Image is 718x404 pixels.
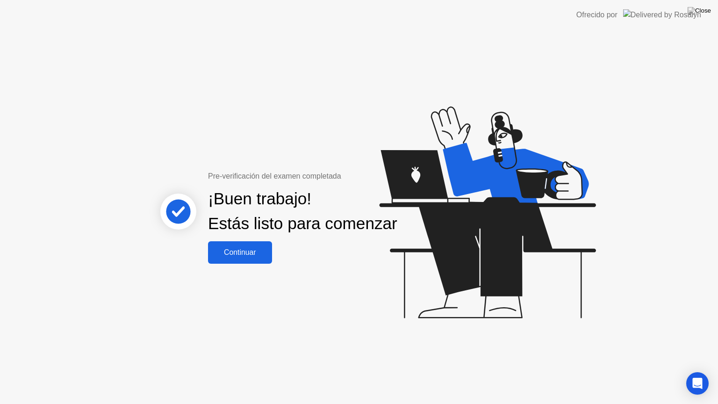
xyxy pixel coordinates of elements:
div: Ofrecido por [576,9,617,21]
div: Continuar [211,248,269,257]
div: Pre-verificación del examen completada [208,171,401,182]
img: Delivered by Rosalyn [623,9,701,20]
div: ¡Buen trabajo! Estás listo para comenzar [208,187,397,236]
button: Continuar [208,241,272,264]
div: Open Intercom Messenger [686,372,709,395]
img: Close [688,7,711,14]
